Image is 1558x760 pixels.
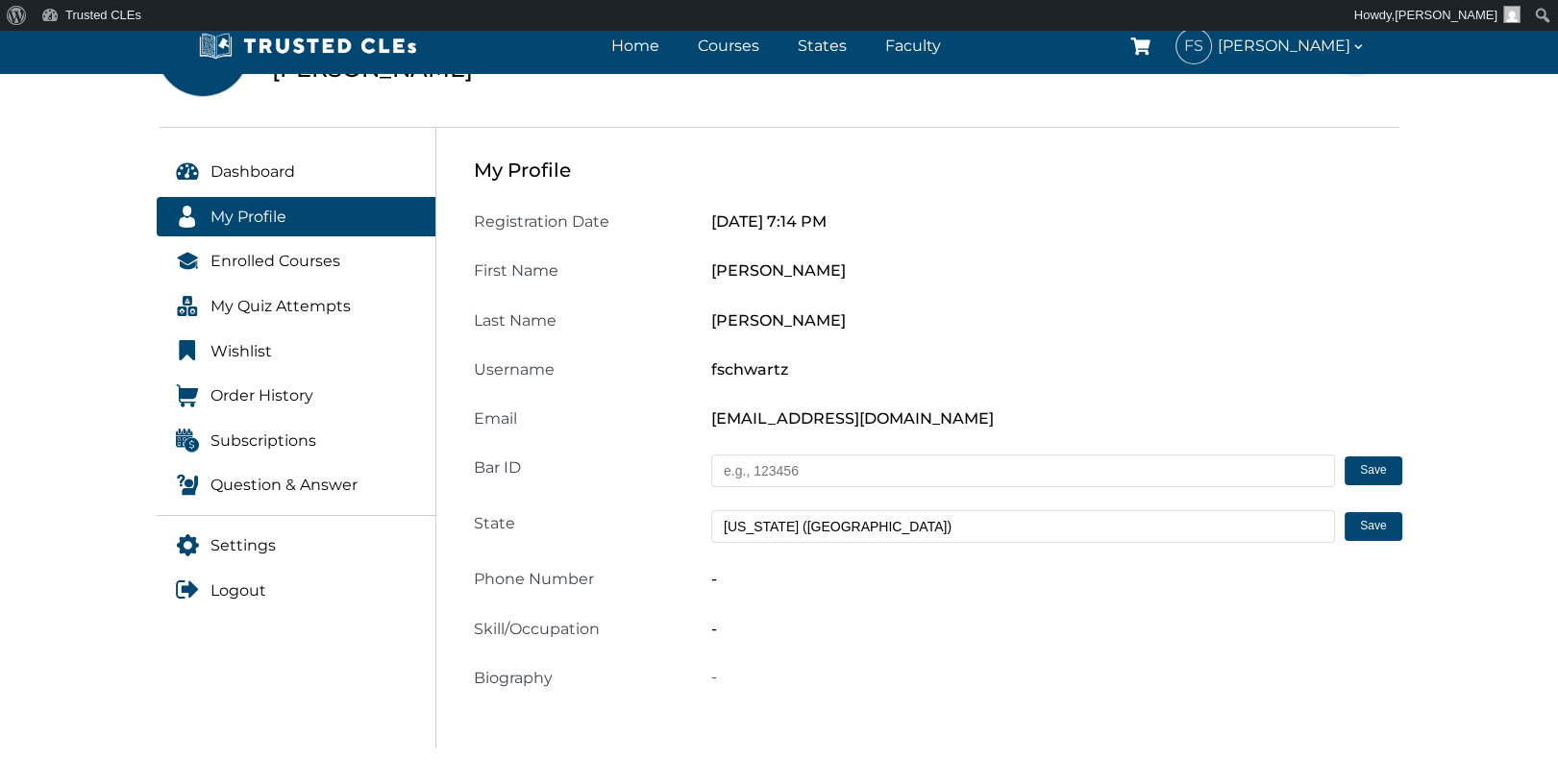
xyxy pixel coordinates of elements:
span: [PERSON_NAME] [1395,8,1497,22]
button: Save [1345,512,1401,541]
span: - [711,620,717,638]
a: Wishlist [157,331,436,372]
span: Wishlist [210,339,272,364]
span: My Quiz Attempts [210,294,351,319]
span: Dashboard [210,159,295,184]
span: [EMAIL_ADDRESS][DOMAIN_NAME] [711,409,994,428]
span: fschwartz [711,360,788,379]
a: Subscriptions [157,421,436,461]
span: Bar ID [474,458,521,477]
span: FS [1176,29,1211,63]
a: Question & Answer [157,465,436,505]
a: Courses [693,32,764,60]
a: My Profile [157,197,436,237]
span: [PERSON_NAME] [711,311,846,330]
span: Registration Date [474,212,609,231]
span: My Profile [210,205,286,230]
span: Email [474,409,517,428]
span: Order History [210,383,313,408]
a: States [793,32,852,60]
span: Enrolled Courses [210,249,340,274]
span: - [711,570,717,588]
span: [PERSON_NAME] [711,261,846,280]
div: My Profile [474,155,1402,185]
span: Biography [474,669,553,687]
span: Settings [210,533,276,558]
button: Save [1345,456,1401,485]
span: First Name [474,261,558,280]
p: - [711,665,1402,690]
a: Order History [157,376,436,416]
a: Faculty [880,32,946,60]
input: e.g., 123456 [711,454,1335,487]
img: Trusted CLEs [193,32,423,61]
a: My Quiz Attempts [157,286,436,327]
span: Username [474,360,555,379]
a: Home [606,32,664,60]
span: [DATE] 7:14 PM [711,212,827,231]
a: Enrolled Courses [157,241,436,282]
span: Last Name [474,311,556,330]
span: State [474,514,515,532]
span: Question & Answer [210,473,358,498]
span: Logout [210,578,266,603]
a: Settings [157,526,436,566]
span: [PERSON_NAME] [1218,33,1366,59]
span: Phone Number [474,570,594,588]
span: Subscriptions [210,429,316,454]
span: Skill/Occupation [474,620,600,638]
a: Dashboard [157,152,436,192]
a: Logout [157,571,436,611]
input: Type to search (e.g., TX, Florida, Cal...) [711,510,1335,543]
